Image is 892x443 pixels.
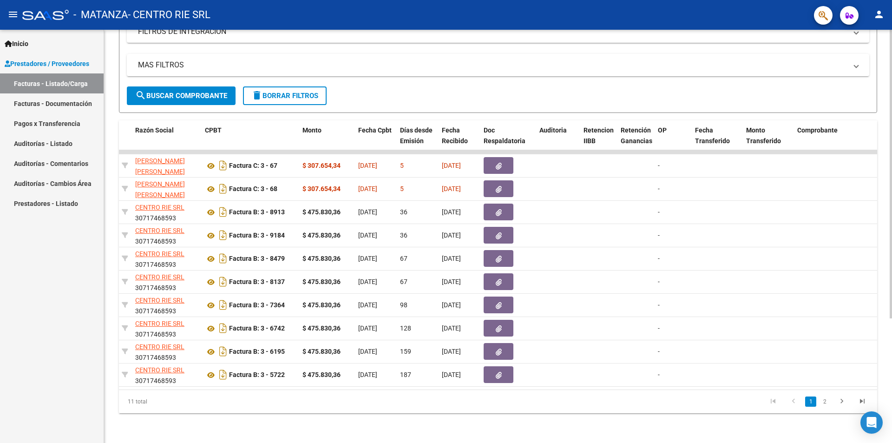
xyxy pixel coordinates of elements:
span: Retencion IIBB [584,126,614,145]
div: 20423537540 [135,156,197,175]
datatable-header-cell: Retencion IIBB [580,120,617,161]
div: 30717468593 [135,202,197,222]
span: 187 [400,371,411,378]
span: [DATE] [358,255,377,262]
mat-icon: search [135,90,146,101]
strong: $ 475.830,36 [302,301,341,309]
span: [DATE] [358,162,377,169]
i: Descargar documento [217,298,229,312]
strong: $ 475.830,36 [302,208,341,216]
datatable-header-cell: Fecha Recibido [438,120,480,161]
span: 5 [400,185,404,192]
div: 20423537540 [135,179,197,198]
span: CENTRO RIE SRL [135,320,184,327]
span: Fecha Cpbt [358,126,392,134]
span: - [658,348,660,355]
strong: $ 307.654,34 [302,162,341,169]
datatable-header-cell: Razón Social [131,120,201,161]
span: [PERSON_NAME] [PERSON_NAME] [135,157,185,175]
mat-icon: person [873,9,885,20]
span: [DATE] [358,324,377,332]
datatable-header-cell: Comprobante [794,120,877,161]
i: Descargar documento [217,205,229,219]
span: OP [658,126,667,134]
span: - MATANZA [73,5,128,25]
datatable-header-cell: Fecha Transferido [691,120,742,161]
li: page 2 [818,394,832,410]
mat-panel-title: MAS FILTROS [138,60,847,70]
strong: Factura B: 3 - 5722 [229,371,285,379]
span: [DATE] [358,231,377,239]
span: [DATE] [442,208,461,216]
datatable-header-cell: Retención Ganancias [617,120,654,161]
i: Descargar documento [217,274,229,289]
span: Monto Transferido [746,126,781,145]
strong: Factura B: 3 - 9184 [229,232,285,239]
span: CENTRO RIE SRL [135,227,184,234]
datatable-header-cell: Días desde Emisión [396,120,438,161]
strong: Factura B: 3 - 6195 [229,348,285,356]
i: Descargar documento [217,367,229,382]
mat-icon: menu [7,9,19,20]
span: - [658,278,660,285]
span: [DATE] [358,348,377,355]
strong: $ 475.830,36 [302,324,341,332]
datatable-header-cell: Auditoria [536,120,580,161]
span: [DATE] [442,255,461,262]
span: - [658,301,660,309]
span: [DATE] [358,208,377,216]
strong: $ 475.830,36 [302,278,341,285]
i: Descargar documento [217,228,229,243]
datatable-header-cell: Doc Respaldatoria [480,120,536,161]
datatable-header-cell: CPBT [201,120,299,161]
span: Borrar Filtros [251,92,318,100]
span: Razón Social [135,126,174,134]
i: Descargar documento [217,321,229,336]
datatable-header-cell: OP [654,120,691,161]
button: Buscar Comprobante [127,86,236,105]
span: Monto [302,126,321,134]
span: Doc Respaldatoria [484,126,525,145]
a: go to first page [764,397,782,407]
span: - [658,185,660,192]
span: - [658,255,660,262]
a: go to last page [853,397,871,407]
span: 36 [400,231,407,239]
span: [DATE] [358,185,377,192]
i: Descargar documento [217,251,229,266]
mat-expansion-panel-header: MAS FILTROS [127,54,869,76]
div: 30717468593 [135,295,197,315]
div: 30717468593 [135,318,197,338]
strong: Factura B: 3 - 8913 [229,209,285,216]
span: Auditoria [539,126,567,134]
span: - [658,231,660,239]
span: CENTRO RIE SRL [135,366,184,374]
span: - [658,162,660,169]
div: 30717468593 [135,272,197,291]
span: CENTRO RIE SRL [135,204,184,211]
span: 159 [400,348,411,355]
span: Fecha Transferido [695,126,730,145]
a: go to next page [833,397,851,407]
div: Open Intercom Messenger [860,411,883,434]
span: [DATE] [442,324,461,332]
i: Descargar documento [217,344,229,359]
span: [DATE] [442,185,461,192]
div: 30717468593 [135,225,197,245]
strong: $ 475.830,36 [302,348,341,355]
span: Días desde Emisión [400,126,433,145]
span: Retención Ganancias [621,126,652,145]
mat-icon: delete [251,90,262,101]
datatable-header-cell: Fecha Cpbt [354,120,396,161]
i: Descargar documento [217,181,229,196]
span: [DATE] [442,231,461,239]
span: [DATE] [358,371,377,378]
span: 5 [400,162,404,169]
a: 2 [819,397,830,407]
div: 30717468593 [135,249,197,268]
strong: $ 475.830,36 [302,255,341,262]
mat-panel-title: FILTROS DE INTEGRACION [138,26,847,37]
strong: $ 475.830,36 [302,231,341,239]
datatable-header-cell: Monto [299,120,354,161]
mat-expansion-panel-header: FILTROS DE INTEGRACION [127,20,869,43]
